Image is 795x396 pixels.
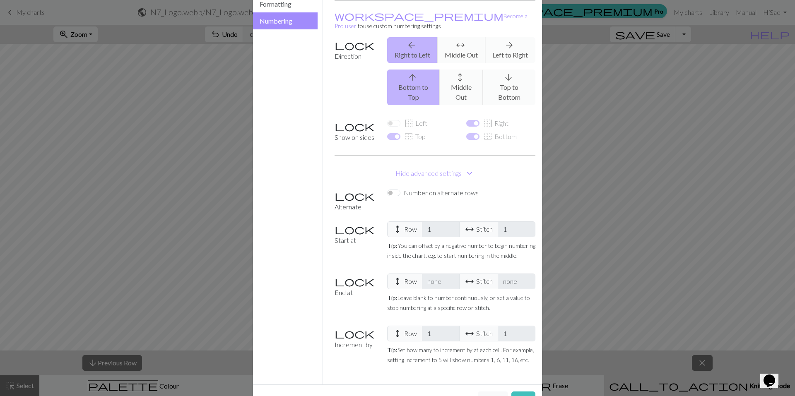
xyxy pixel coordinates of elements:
[404,188,479,198] label: Number on alternate rows
[483,118,493,129] span: border_right
[330,274,382,319] label: End at
[483,131,493,142] span: border_bottom
[387,274,422,289] span: Row
[465,168,475,179] span: expand_more
[330,326,382,371] label: Increment by
[760,363,787,388] iframe: chat widget
[335,10,503,22] span: workspace_premium
[387,326,422,341] span: Row
[253,12,318,29] button: Numbering
[465,276,475,287] span: arrow_range
[330,118,382,145] label: Show on sides
[404,118,427,128] label: Left
[335,12,528,29] small: to use custom numbering settings
[498,274,535,289] input: none
[393,276,402,287] span: height
[483,118,508,128] label: Right
[404,132,426,142] label: Top
[459,274,498,289] span: Stitch
[335,166,536,181] button: Hide advanced settings
[387,242,397,249] strong: Tip:
[459,326,498,341] span: Stitch
[387,294,397,301] strong: Tip:
[422,274,460,289] input: none
[330,37,382,112] label: Direction
[404,131,414,142] span: border_top
[387,346,534,363] small: Set how many to increment by at each cell. For example, setting increment to 5 will show numbers ...
[330,188,382,215] label: Alternate
[387,346,397,353] strong: Tip:
[483,132,517,142] label: Bottom
[335,12,528,29] a: Become a Pro user
[387,294,530,311] small: Leave blank to number continuously, or set a value to stop numbering at a specific row or stitch.
[459,221,498,237] span: Stitch
[465,328,475,339] span: arrow_range
[404,118,414,129] span: border_left
[387,221,422,237] span: Row
[393,328,402,339] span: height
[465,223,475,235] span: arrow_range
[387,242,535,259] small: You can offset by a negative number to begin numbering inside the chart. e.g. to start numbering ...
[330,221,382,267] label: Start at
[393,223,402,235] span: height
